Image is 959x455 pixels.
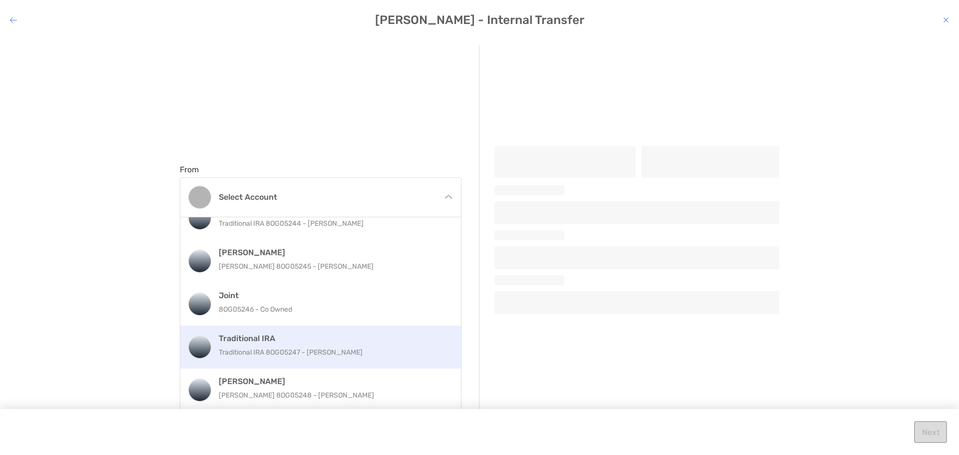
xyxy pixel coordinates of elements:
[189,336,211,358] img: Traditional IRA
[189,293,211,315] img: Joint
[219,346,444,359] p: Traditional IRA 8OG05247 - [PERSON_NAME]
[219,217,444,230] p: Traditional IRA 8OG05244 - [PERSON_NAME]
[219,260,444,273] p: [PERSON_NAME] 8OG05245 - [PERSON_NAME]
[219,377,444,386] h4: [PERSON_NAME]
[219,389,444,402] p: [PERSON_NAME] 8OG05248 - [PERSON_NAME]
[219,248,444,257] h4: [PERSON_NAME]
[180,165,199,174] label: From
[189,250,211,272] img: Roth IRA
[189,207,211,229] img: Traditional IRA
[219,192,435,202] h4: Select account
[189,379,211,401] img: Roth IRA
[219,303,444,316] p: 8OG05246 - Co Owned
[219,291,444,300] h4: Joint
[219,334,444,343] h4: Traditional IRA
